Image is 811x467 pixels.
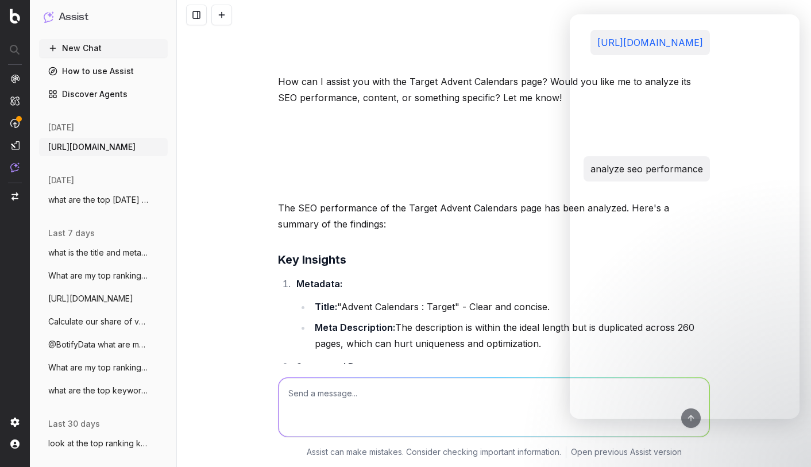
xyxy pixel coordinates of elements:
[39,290,168,308] button: [URL][DOMAIN_NAME]
[48,141,136,153] span: [URL][DOMAIN_NAME]
[10,418,20,427] img: Setting
[48,316,149,327] span: Calculate our share of voice for "What t
[315,301,337,312] strong: Title:
[44,11,54,22] img: Assist
[570,14,800,419] iframe: Intercom live chat
[48,293,133,304] span: [URL][DOMAIN_NAME]
[278,253,346,267] strong: Key Insights
[39,335,168,354] button: @BotifyData what are my top keywords for
[48,339,149,350] span: @BotifyData what are my top keywords for
[39,191,168,209] button: what are the top [DATE] keywords?
[296,361,372,372] strong: Structured Data:
[48,122,74,133] span: [DATE]
[10,118,20,128] img: Activation
[10,439,20,449] img: My account
[48,270,149,281] span: What are my top ranking pages for hallow
[48,175,74,186] span: [DATE]
[39,312,168,331] button: Calculate our share of voice for "What t
[278,74,710,106] p: How can I assist you with the Target Advent Calendars page? Would you like me to analyze its SEO ...
[48,418,100,430] span: last 30 days
[39,267,168,285] button: What are my top ranking pages for hallow
[307,446,561,458] p: Assist can make mistakes. Consider checking important information.
[39,85,168,103] a: Discover Agents
[11,192,18,200] img: Switch project
[278,200,710,232] p: The SEO performance of the Target Advent Calendars page has been analyzed. Here's a summary of th...
[39,39,168,57] button: New Chat
[44,9,163,25] button: Assist
[59,9,88,25] h1: Assist
[10,74,20,83] img: Analytics
[10,141,20,150] img: Studio
[48,438,149,449] span: look at the top ranking keywords for thi
[10,9,20,24] img: Botify logo
[315,322,395,333] strong: Meta Description:
[39,434,168,453] button: look at the top ranking keywords for thi
[296,278,342,290] strong: Metadata:
[48,247,149,258] span: what is the title and meta description f
[311,299,710,315] li: "Advent Calendars : Target" - Clear and concise.
[39,138,168,156] button: [URL][DOMAIN_NAME]
[39,381,168,400] button: what are the top keywords for this page
[48,194,149,206] span: what are the top [DATE] keywords?
[10,163,20,172] img: Assist
[39,244,168,262] button: what is the title and meta description f
[39,62,168,80] a: How to use Assist
[39,358,168,377] button: What are my top ranking pages?
[571,446,682,458] a: Open previous Assist version
[10,96,20,106] img: Intelligence
[48,362,149,373] span: What are my top ranking pages?
[48,227,95,239] span: last 7 days
[772,428,800,456] iframe: Intercom live chat
[311,319,710,352] li: The description is within the ideal length but is duplicated across 260 pages, which can hurt uni...
[48,385,149,396] span: what are the top keywords for this page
